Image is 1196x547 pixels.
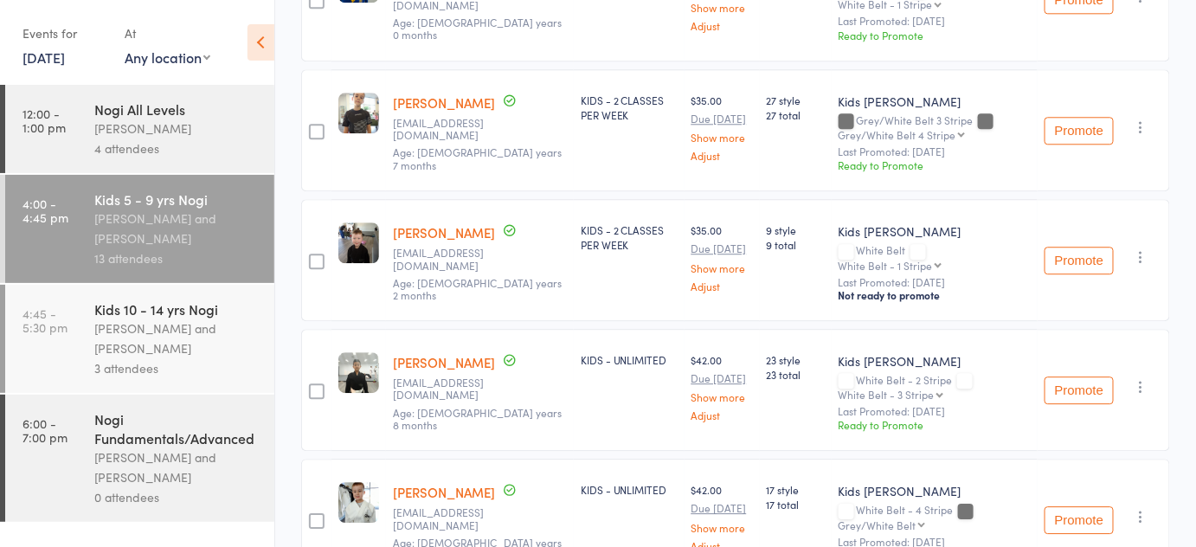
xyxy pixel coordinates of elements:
[839,482,1031,499] div: Kids [PERSON_NAME]
[94,299,260,319] div: Kids 10 - 14 yrs Nogi
[691,280,753,292] a: Adjust
[767,237,825,252] span: 9 total
[581,222,678,252] div: KIDS - 2 CLASSES PER WEEK
[581,352,678,367] div: KIDS - UNLIMITED
[839,288,1031,302] div: Not ready to promote
[691,502,753,514] small: Due [DATE]
[393,506,567,531] small: chalmers.34@hotmail.com
[767,107,825,122] span: 27 total
[691,352,753,421] div: $42.00
[839,352,1031,370] div: Kids [PERSON_NAME]
[691,2,753,13] a: Show more
[691,391,753,402] a: Show more
[23,196,68,224] time: 4:00 - 4:45 pm
[581,93,678,122] div: KIDS - 2 CLASSES PER WEEK
[767,497,825,512] span: 17 total
[94,319,260,358] div: [PERSON_NAME] and [PERSON_NAME]
[393,223,495,241] a: [PERSON_NAME]
[839,222,1031,240] div: Kids [PERSON_NAME]
[23,416,68,444] time: 6:00 - 7:00 pm
[5,85,274,173] a: 12:00 -1:00 pmNogi All Levels[PERSON_NAME]4 attendees
[393,483,495,501] a: [PERSON_NAME]
[839,519,916,531] div: Grey/White Belt
[23,19,107,48] div: Events for
[5,285,274,393] a: 4:45 -5:30 pmKids 10 - 14 yrs Nogi[PERSON_NAME] and [PERSON_NAME]3 attendees
[691,522,753,533] a: Show more
[767,482,825,497] span: 17 style
[1045,117,1114,145] button: Promote
[839,276,1031,288] small: Last Promoted: [DATE]
[393,405,562,432] span: Age: [DEMOGRAPHIC_DATA] years 8 months
[5,175,274,283] a: 4:00 -4:45 pmKids 5 - 9 yrs Nogi[PERSON_NAME] and [PERSON_NAME]13 attendees
[839,129,956,140] div: Grey/White Belt 4 Stripe
[393,353,495,371] a: [PERSON_NAME]
[338,352,379,393] img: image1748590657.png
[94,119,260,138] div: [PERSON_NAME]
[94,209,260,248] div: [PERSON_NAME] and [PERSON_NAME]
[839,260,933,271] div: White Belt - 1 Stripe
[94,100,260,119] div: Nogi All Levels
[125,19,210,48] div: At
[767,222,825,237] span: 9 style
[1045,247,1114,274] button: Promote
[5,395,274,522] a: 6:00 -7:00 pmNogi Fundamentals/Advanced[PERSON_NAME] and [PERSON_NAME]0 attendees
[839,374,1031,400] div: White Belt - 2 Stripe
[338,93,379,133] img: image1749102652.png
[393,93,495,112] a: [PERSON_NAME]
[23,306,68,334] time: 4:45 - 5:30 pm
[839,28,1031,42] div: Ready to Promote
[839,244,1031,270] div: White Belt
[94,358,260,378] div: 3 attendees
[94,190,260,209] div: Kids 5 - 9 yrs Nogi
[691,372,753,384] small: Due [DATE]
[1045,506,1114,534] button: Promote
[94,487,260,507] div: 0 attendees
[338,222,379,263] img: image1756512583.png
[23,48,65,67] a: [DATE]
[581,482,678,497] div: KIDS - UNLIMITED
[94,447,260,487] div: [PERSON_NAME] and [PERSON_NAME]
[839,405,1031,417] small: Last Promoted: [DATE]
[691,113,753,125] small: Due [DATE]
[691,409,753,421] a: Adjust
[94,248,260,268] div: 13 attendees
[839,389,935,400] div: White Belt - 3 Stripe
[393,376,567,402] small: Bentran011@hotmail.com
[94,409,260,447] div: Nogi Fundamentals/Advanced
[767,367,825,382] span: 23 total
[839,158,1031,172] div: Ready to Promote
[1045,376,1114,404] button: Promote
[691,132,753,143] a: Show more
[839,145,1031,158] small: Last Promoted: [DATE]
[691,222,753,291] div: $35.00
[767,352,825,367] span: 23 style
[839,417,1031,432] div: Ready to Promote
[691,242,753,254] small: Due [DATE]
[691,262,753,273] a: Show more
[839,114,1031,140] div: Grey/White Belt 3 Stripe
[125,48,210,67] div: Any location
[839,93,1031,110] div: Kids [PERSON_NAME]
[393,275,562,302] span: Age: [DEMOGRAPHIC_DATA] years 2 months
[94,138,260,158] div: 4 attendees
[839,15,1031,27] small: Last Promoted: [DATE]
[393,117,567,142] small: reynoldsgardenlawncare@hotmail.com
[691,150,753,161] a: Adjust
[338,482,379,523] img: image1743572892.png
[767,93,825,107] span: 27 style
[691,20,753,31] a: Adjust
[393,15,562,42] span: Age: [DEMOGRAPHIC_DATA] years 0 months
[393,145,562,171] span: Age: [DEMOGRAPHIC_DATA] years 7 months
[691,93,753,161] div: $35.00
[23,106,66,134] time: 12:00 - 1:00 pm
[839,504,1031,530] div: White Belt - 4 Stripe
